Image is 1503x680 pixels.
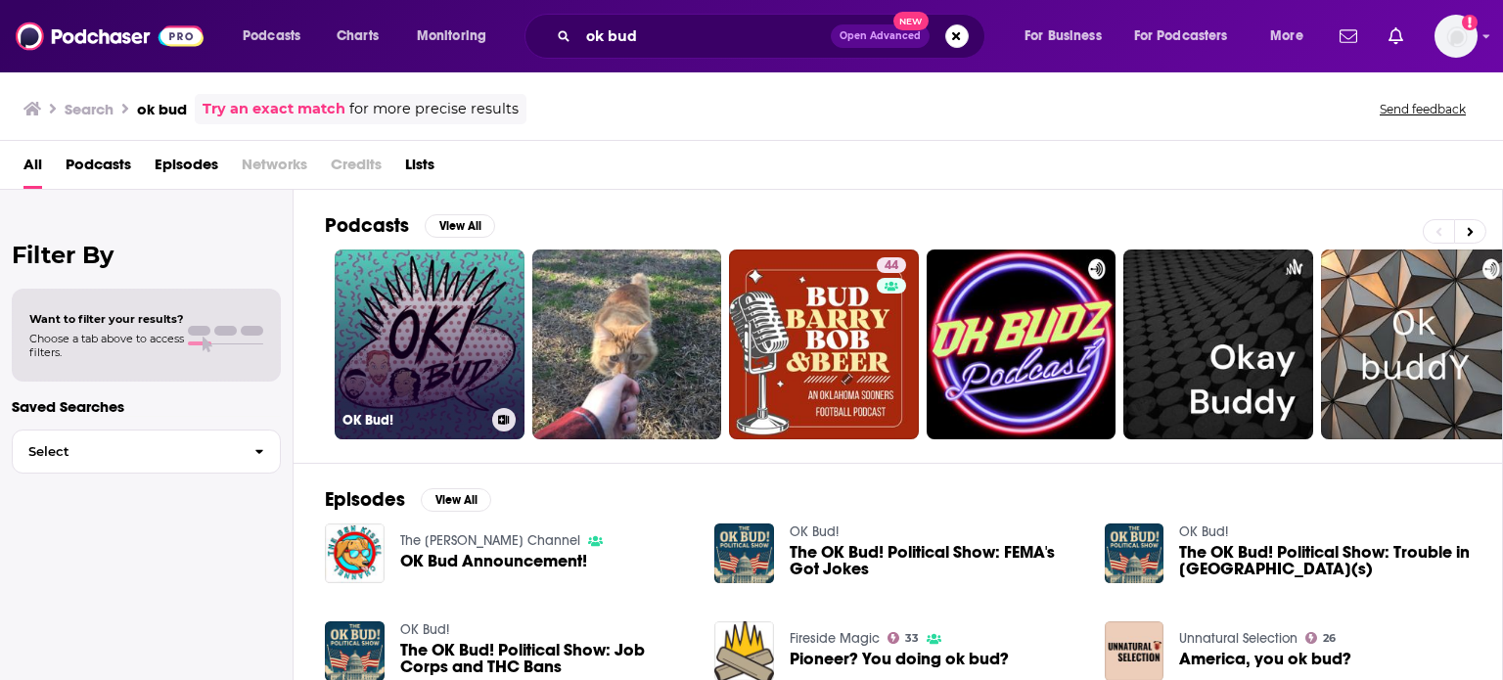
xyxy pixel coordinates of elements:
span: Credits [331,149,382,189]
a: Charts [324,21,390,52]
button: Select [12,430,281,474]
div: Search podcasts, credits, & more... [543,14,1004,59]
span: Charts [337,23,379,50]
button: View All [421,488,491,512]
h2: Podcasts [325,213,409,238]
h3: Search [65,100,114,118]
a: Unnatural Selection [1179,630,1298,647]
img: Podchaser - Follow, Share and Rate Podcasts [16,18,204,55]
a: The OK Bud! Political Show: Trouble in Palestine(s) [1179,544,1471,577]
a: 44 [877,257,906,273]
span: 44 [885,256,898,276]
span: Monitoring [417,23,486,50]
a: OK Bud Announcement! [400,553,587,569]
a: All [23,149,42,189]
h2: Episodes [325,487,405,512]
p: Saved Searches [12,397,281,416]
a: Show notifications dropdown [1381,20,1411,53]
button: View All [425,214,495,238]
span: Open Advanced [840,31,921,41]
span: for more precise results [349,98,519,120]
button: open menu [403,21,512,52]
img: The OK Bud! Political Show: Trouble in Palestine(s) [1105,523,1164,583]
a: 26 [1305,632,1336,644]
span: Choose a tab above to access filters. [29,332,184,359]
a: Episodes [155,149,218,189]
img: OK Bud Announcement! [325,523,385,583]
a: OK Bud! [1179,523,1228,540]
h3: OK Bud! [342,412,484,429]
span: Want to filter your results? [29,312,184,326]
span: Logged in as NickG [1435,15,1478,58]
span: 26 [1323,634,1336,643]
button: Open AdvancedNew [831,24,930,48]
a: EpisodesView All [325,487,491,512]
span: Select [13,445,239,458]
input: Search podcasts, credits, & more... [578,21,831,52]
a: 44 [729,249,919,439]
img: User Profile [1435,15,1478,58]
a: Show notifications dropdown [1332,20,1365,53]
span: More [1270,23,1303,50]
a: Try an exact match [203,98,345,120]
button: open menu [1011,21,1126,52]
a: OK Bud! [790,523,839,540]
button: Show profile menu [1435,15,1478,58]
a: Podcasts [66,149,131,189]
span: Podcasts [243,23,300,50]
a: Pioneer? You doing ok bud? [790,651,1009,667]
span: New [893,12,929,30]
button: open menu [1121,21,1256,52]
span: Networks [242,149,307,189]
a: The OK Bud! Political Show: Job Corps and THC Bans [400,642,692,675]
a: Lists [405,149,434,189]
button: Send feedback [1374,101,1472,117]
span: The OK Bud! Political Show: Trouble in [GEOGRAPHIC_DATA](s) [1179,544,1471,577]
svg: Add a profile image [1462,15,1478,30]
button: open menu [229,21,326,52]
a: 33 [888,632,919,644]
a: Fireside Magic [790,630,880,647]
a: OK Bud! [335,249,524,439]
span: For Business [1025,23,1102,50]
button: open menu [1256,21,1328,52]
a: The Ben Kissel Channel [400,532,580,549]
h2: Filter By [12,241,281,269]
a: The OK Bud! Political Show: FEMA's Got Jokes [790,544,1081,577]
a: OK Bud! [400,621,449,638]
a: PodcastsView All [325,213,495,238]
span: 33 [905,634,919,643]
img: The OK Bud! Political Show: FEMA's Got Jokes [714,523,774,583]
span: For Podcasters [1134,23,1228,50]
h3: ok bud [137,100,187,118]
a: America, you ok bud? [1179,651,1351,667]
